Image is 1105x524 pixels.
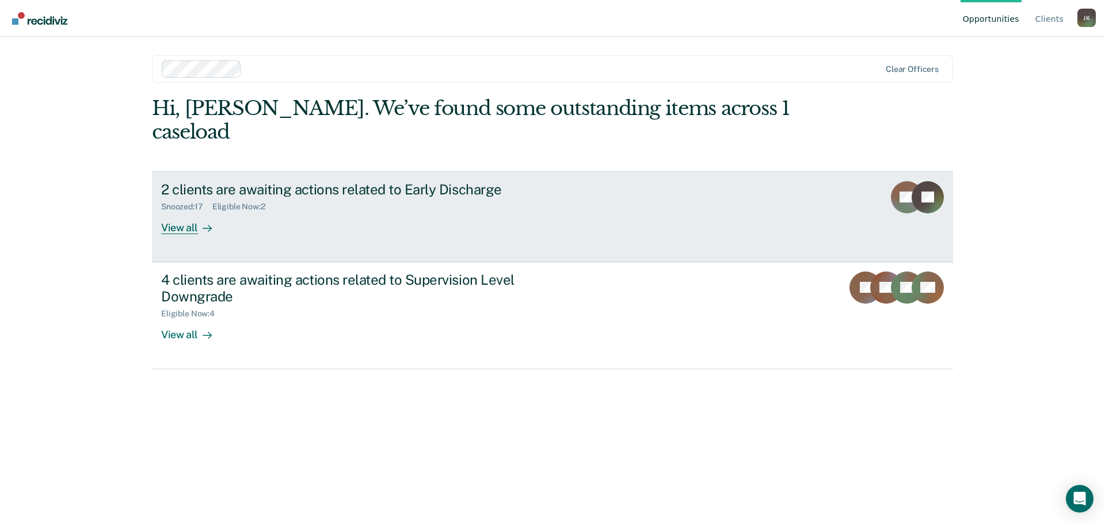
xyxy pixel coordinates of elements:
[152,97,793,144] div: Hi, [PERSON_NAME]. We’ve found some outstanding items across 1 caseload
[161,212,226,234] div: View all
[1077,9,1096,27] div: J K
[161,181,565,198] div: 2 clients are awaiting actions related to Early Discharge
[1066,485,1093,512] div: Open Intercom Messenger
[152,171,953,262] a: 2 clients are awaiting actions related to Early DischargeSnoozed:17Eligible Now:2View all
[161,309,224,319] div: Eligible Now : 4
[161,202,212,212] div: Snoozed : 17
[161,319,226,341] div: View all
[152,262,953,369] a: 4 clients are awaiting actions related to Supervision Level DowngradeEligible Now:4View all
[1077,9,1096,27] button: Profile dropdown button
[12,12,67,25] img: Recidiviz
[886,64,939,74] div: Clear officers
[161,271,565,305] div: 4 clients are awaiting actions related to Supervision Level Downgrade
[212,202,275,212] div: Eligible Now : 2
